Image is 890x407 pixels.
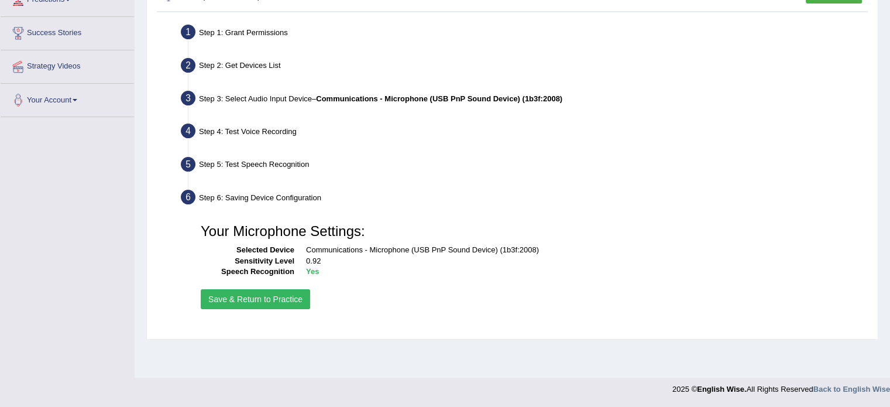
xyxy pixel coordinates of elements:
dt: Speech Recognition [201,266,294,278]
dd: 0.92 [306,256,859,267]
h3: Your Microphone Settings: [201,224,859,239]
a: Success Stories [1,17,134,46]
div: Step 5: Test Speech Recognition [176,153,872,179]
div: Step 3: Select Audio Input Device [176,87,872,113]
div: Step 1: Grant Permissions [176,21,872,47]
a: Your Account [1,84,134,113]
div: 2025 © All Rights Reserved [672,378,890,395]
div: Step 6: Saving Device Configuration [176,186,872,212]
a: Strategy Videos [1,50,134,80]
div: Step 2: Get Devices List [176,54,872,80]
span: – [312,94,562,103]
dt: Sensitivity Level [201,256,294,267]
dd: Communications - Microphone (USB PnP Sound Device) (1b3f:2008) [306,245,859,256]
div: Step 4: Test Voice Recording [176,120,872,146]
b: Communications - Microphone (USB PnP Sound Device) (1b3f:2008) [316,94,562,103]
dt: Selected Device [201,245,294,256]
a: Back to English Wise [813,385,890,394]
strong: English Wise. [697,385,746,394]
button: Save & Return to Practice [201,289,310,309]
b: Yes [306,267,319,276]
